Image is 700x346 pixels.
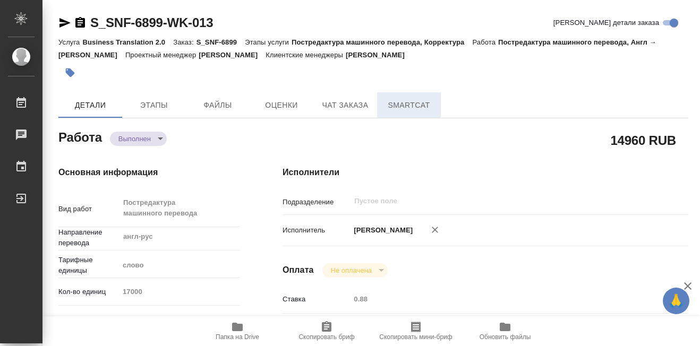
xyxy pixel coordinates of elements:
p: Общая тематика [58,314,119,325]
p: Тарифные единицы [58,255,119,276]
p: Исполнитель [283,225,350,236]
p: [PERSON_NAME] [199,51,266,59]
button: Удалить исполнителя [423,218,447,241]
button: Добавить тэг [58,61,82,84]
button: Не оплачена [328,266,375,275]
h2: 14960 RUB [610,131,676,149]
p: Кол-во единиц [58,287,119,297]
span: Оценки [256,99,307,112]
p: S_SNF-6899 [197,38,245,46]
span: SmartCat [383,99,434,112]
p: Проектный менеджер [125,51,199,59]
div: Выполнен [110,132,167,146]
h4: Основная информация [58,166,240,179]
span: Детали [65,99,116,112]
input: Пустое поле [119,284,240,299]
p: Услуга [58,38,82,46]
a: S_SNF-6899-WK-013 [90,15,213,30]
div: Медицина [119,310,240,328]
p: [PERSON_NAME] [346,51,413,59]
span: Файлы [192,99,243,112]
div: слово [119,256,240,274]
button: 🙏 [663,288,689,314]
p: Направление перевода [58,227,119,248]
button: Выполнен [115,134,154,143]
span: Чат заказа [320,99,371,112]
span: Обновить файлы [480,333,531,341]
p: Заказ: [173,38,196,46]
input: Пустое поле [353,195,629,207]
span: 🙏 [667,290,685,312]
span: Этапы [129,99,180,112]
button: Скопировать ссылку для ЯМессенджера [58,16,71,29]
p: Постредактура машинного перевода, Корректура [292,38,472,46]
button: Скопировать мини-бриф [371,316,460,346]
div: Выполнен [322,263,388,278]
button: Скопировать ссылку [74,16,87,29]
p: Вид работ [58,204,119,214]
span: Скопировать мини-бриф [379,333,452,341]
p: Подразделение [283,197,350,207]
span: Папка на Drive [216,333,259,341]
p: [PERSON_NAME] [350,225,413,236]
h4: Оплата [283,264,314,276]
span: Скопировать бриф [298,333,354,341]
button: Скопировать бриф [282,316,371,346]
p: Ставка [283,294,350,305]
p: Клиентские менеджеры [266,51,346,59]
p: Этапы услуги [245,38,292,46]
h4: Исполнители [283,166,688,179]
button: Обновить файлы [460,316,550,346]
span: [PERSON_NAME] детали заказа [553,18,659,28]
p: Business Translation 2.0 [82,38,173,46]
button: Папка на Drive [193,316,282,346]
input: Пустое поле [350,291,654,307]
h2: Работа [58,127,102,146]
p: Работа [472,38,498,46]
